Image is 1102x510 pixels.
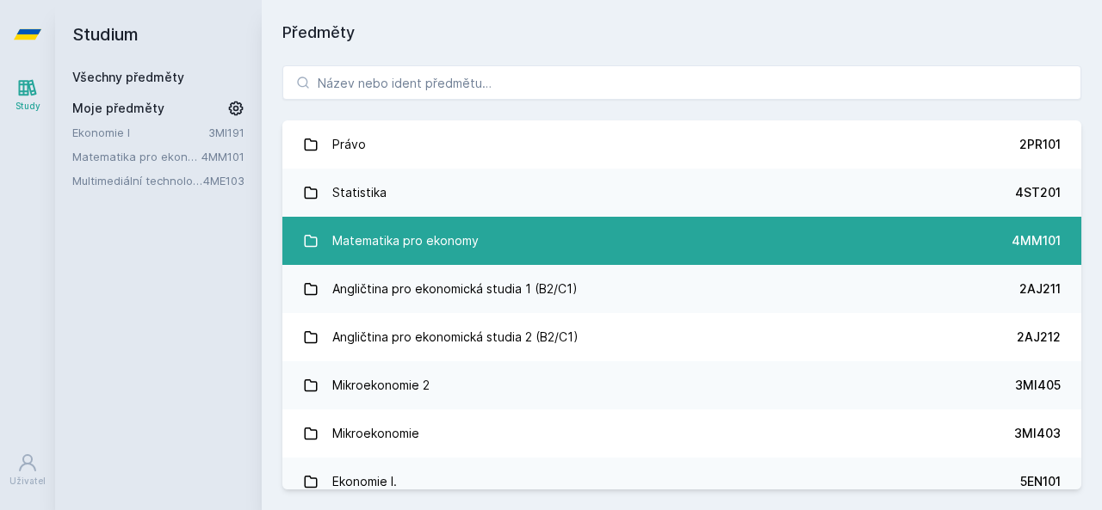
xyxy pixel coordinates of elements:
div: 2AJ211 [1019,280,1061,298]
div: Právo [332,127,366,162]
div: 2PR101 [1019,136,1061,153]
a: Ekonomie I. 5EN101 [282,458,1081,506]
a: 3MI191 [208,126,245,139]
a: Ekonomie I [72,124,208,141]
div: Statistika [332,175,387,210]
a: Multimediální technologie [72,172,203,189]
div: Matematika pro ekonomy [332,224,479,258]
a: Matematika pro ekonomy [72,148,201,165]
div: Uživatel [9,475,46,488]
span: Moje předměty [72,100,164,117]
input: Název nebo ident předmětu… [282,65,1081,100]
a: Uživatel [3,444,52,496]
a: Všechny předměty [72,70,184,84]
a: 4ME103 [203,174,245,187]
div: 5EN101 [1020,473,1061,490]
a: Angličtina pro ekonomická studia 2 (B2/C1) 2AJ212 [282,313,1081,361]
a: Angličtina pro ekonomická studia 1 (B2/C1) 2AJ211 [282,265,1081,313]
div: 4ST201 [1015,184,1061,201]
div: 3MI405 [1015,377,1061,394]
div: Ekonomie I. [332,464,397,499]
div: Study [15,100,40,113]
a: Mikroekonomie 2 3MI405 [282,361,1081,409]
div: Angličtina pro ekonomická studia 1 (B2/C1) [332,272,578,306]
div: 3MI403 [1014,425,1061,442]
a: Study [3,69,52,121]
a: Statistika 4ST201 [282,169,1081,217]
div: Mikroekonomie 2 [332,368,430,402]
a: Mikroekonomie 3MI403 [282,409,1081,458]
div: Angličtina pro ekonomická studia 2 (B2/C1) [332,320,579,354]
a: Právo 2PR101 [282,120,1081,169]
a: 4MM101 [201,150,245,163]
a: Matematika pro ekonomy 4MM101 [282,217,1081,265]
h1: Předměty [282,21,1081,45]
div: 2AJ212 [1017,329,1061,346]
div: Mikroekonomie [332,416,419,451]
div: 4MM101 [1012,232,1061,249]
